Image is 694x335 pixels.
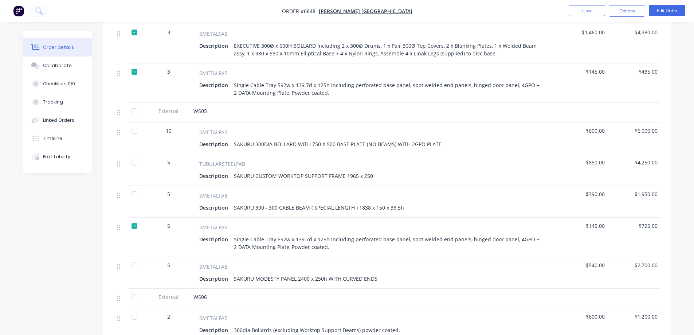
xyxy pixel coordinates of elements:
[167,159,170,166] span: 5
[231,80,546,98] div: Single Cable Tray 592w x 139.7d x 125h including perforated base panel, spot welded end panels, h...
[611,261,658,269] span: $2,700.00
[199,40,231,51] div: Description
[558,261,605,269] span: $540.00
[199,263,228,270] span: SMETALFAB
[611,190,658,198] span: $1,950.00
[611,222,658,230] span: $725.00
[319,8,412,15] a: [PERSON_NAME] [GEOGRAPHIC_DATA]
[199,69,228,77] span: SMETALFAB
[558,190,605,198] span: $390.00
[199,223,228,231] span: SMETALFAB
[611,127,658,135] span: $6,000.00
[43,81,75,87] div: Checklists 0/0
[611,28,658,36] span: $4,380.00
[193,108,207,114] span: WS05
[649,5,685,16] button: Edit Order
[199,160,245,168] span: TUBULARSTEELFAB
[611,68,658,75] span: $435.00
[199,273,231,284] div: Description
[199,128,228,136] span: SMETALFAB
[558,313,605,320] span: $600.00
[43,135,62,142] div: Timeline
[231,139,444,149] div: SAKURU 300DIA BOLLARD WITH 750 X 500 BASE PLATE (NO BEAMS) WITH 2GPO PLATE
[558,68,605,75] span: $145.00
[193,293,207,300] span: WS06
[23,111,92,129] button: Linked Orders
[43,99,63,105] div: Tracking
[167,222,170,230] span: 5
[167,190,170,198] span: 5
[199,192,228,199] span: SMETALFAB
[199,30,228,38] span: SMETALFAB
[167,28,170,36] span: 3
[558,127,605,135] span: $600.00
[167,261,170,269] span: 5
[199,314,228,322] span: SMETALFAB
[231,273,380,284] div: SAKURU MODESTY PANEL 2400 x 250h WITH CURVED ENDS
[569,5,605,16] button: Close
[167,313,170,320] span: 2
[23,129,92,148] button: Timeline
[43,44,74,51] div: Order details
[43,117,74,124] div: Linked Orders
[231,171,376,181] div: SAKURU CUSTOM WORKTOP SUPPORT FRAME 1965 x 250
[199,171,231,181] div: Description
[23,57,92,75] button: Collaborate
[199,234,231,245] div: Description
[611,313,658,320] span: $1,200.00
[231,40,546,59] div: EXECUTIVE 300Ø x 600H BOLLARD Including 2 x 300Ø Drums, 1 x Pair 300Ø Top Covers, 2 x Blanking Pl...
[23,148,92,166] button: Profitability
[199,202,231,213] div: Description
[558,222,605,230] span: $145.00
[43,62,72,69] div: Collaborate
[558,159,605,166] span: $850.00
[609,5,645,17] button: Options
[231,234,546,252] div: Single Cable Tray 592w x 139.7d x 125h including perforated base panel, spot welded end panels, h...
[611,159,658,166] span: $4,250.00
[23,75,92,93] button: Checklists 0/0
[231,202,407,213] div: SAKURU 300 - 300 CABLE BEAM ( SPECIAL LENGTH ) 1838 x 150 x 38.5h
[150,293,188,301] span: External
[23,93,92,111] button: Tracking
[558,28,605,36] span: $1,460.00
[13,5,24,16] img: Factory
[166,127,172,135] span: 10
[23,38,92,57] button: Order details
[282,8,319,15] span: Order #6848 -
[43,153,70,160] div: Profitability
[199,80,231,90] div: Description
[199,139,231,149] div: Description
[167,68,170,75] span: 3
[150,107,188,115] span: External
